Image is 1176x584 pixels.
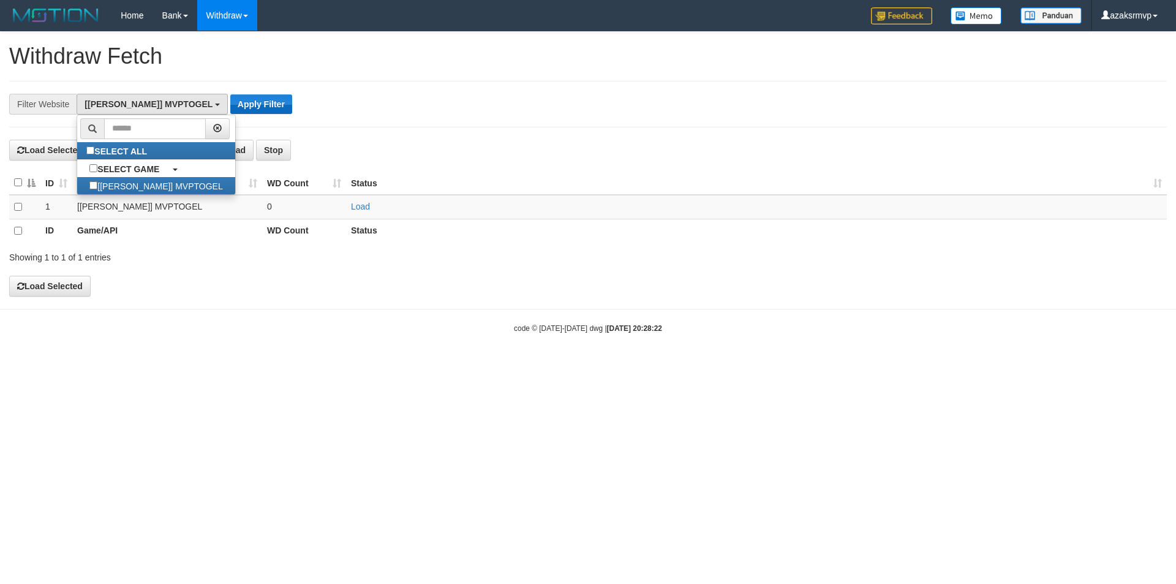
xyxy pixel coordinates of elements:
[262,219,346,243] th: WD Count
[77,94,228,115] button: [[PERSON_NAME]] MVPTOGEL
[9,6,102,25] img: MOTION_logo.png
[9,94,77,115] div: Filter Website
[86,146,94,154] input: SELECT ALL
[951,7,1002,25] img: Button%20Memo.svg
[351,202,370,211] a: Load
[85,99,213,109] span: [[PERSON_NAME]] MVPTOGEL
[514,324,662,333] small: code © [DATE]-[DATE] dwg |
[9,276,91,297] button: Load Selected
[267,202,272,211] span: 0
[9,44,1167,69] h1: Withdraw Fetch
[72,195,262,219] td: [[PERSON_NAME]] MVPTOGEL
[89,181,97,189] input: [[PERSON_NAME]] MVPTOGEL
[346,171,1167,195] th: Status: activate to sort column ascending
[72,219,262,243] th: Game/API
[97,164,159,174] b: SELECT GAME
[77,142,159,159] label: SELECT ALL
[230,94,292,114] button: Apply Filter
[1020,7,1082,24] img: panduan.png
[40,171,72,195] th: ID: activate to sort column ascending
[77,160,235,177] a: SELECT GAME
[77,177,235,194] label: [[PERSON_NAME]] MVPTOGEL
[262,171,346,195] th: WD Count: activate to sort column ascending
[607,324,662,333] strong: [DATE] 20:28:22
[9,140,91,161] button: Load Selected
[40,219,72,243] th: ID
[346,219,1167,243] th: Status
[89,164,97,172] input: SELECT GAME
[871,7,932,25] img: Feedback.jpg
[40,195,72,219] td: 1
[9,246,481,264] div: Showing 1 to 1 of 1 entries
[256,140,291,161] button: Stop
[72,171,262,195] th: Game/API: activate to sort column ascending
